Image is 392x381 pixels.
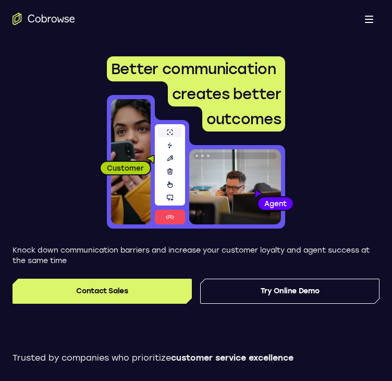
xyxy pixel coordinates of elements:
img: A series of tools used in co-browsing sessions [155,124,185,224]
a: Contact Sales [13,279,192,304]
a: Go to the home page [13,13,75,25]
span: Better communication [111,60,276,78]
img: A customer support agent talking on the phone [189,149,281,224]
img: A customer holding their phone [111,99,151,224]
p: Knock down communication barriers and increase your customer loyalty and agent success at the sam... [13,245,379,266]
span: customer service excellence [171,353,293,363]
span: creates better [172,85,281,103]
a: Try Online Demo [200,279,379,304]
